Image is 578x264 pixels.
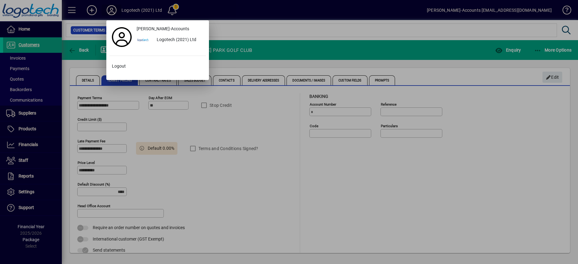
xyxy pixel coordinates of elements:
[152,35,206,46] div: Logotech (2021) Ltd
[112,63,126,69] span: Logout
[134,35,206,46] button: Logotech (2021) Ltd
[134,23,206,35] a: [PERSON_NAME]-Accounts
[109,61,206,72] button: Logout
[137,26,189,32] span: [PERSON_NAME]-Accounts
[109,31,134,43] a: Profile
